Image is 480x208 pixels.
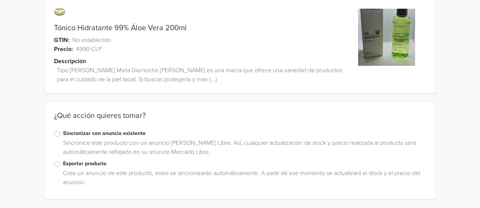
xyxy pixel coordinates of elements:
[63,160,426,168] label: Exportar producto
[54,45,73,54] span: Precio:
[54,23,187,33] a: Tónico Hidratante 99% Áloe Vera 200ml
[57,66,347,84] span: Tipo [PERSON_NAME] Mixta Día/noche [PERSON_NAME] es una marca que ofrece una variedad de producto...
[54,36,69,45] span: GTIN:
[72,36,111,45] span: No establecido
[60,169,426,190] div: Cree un anuncio de este producto, estos se sincronizarán automáticamente. A partir de ese momento...
[60,138,426,160] div: Sincronice este producto con un anuncio [PERSON_NAME] Libre. Así, cualquier actualización de stoc...
[358,9,415,66] img: product_image
[76,45,102,54] span: 4990 CLP
[45,111,435,129] div: ¿Qué acción quieres tomar?
[63,129,426,138] label: Sincronizar con anuncio existente
[54,57,86,66] span: Descripción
